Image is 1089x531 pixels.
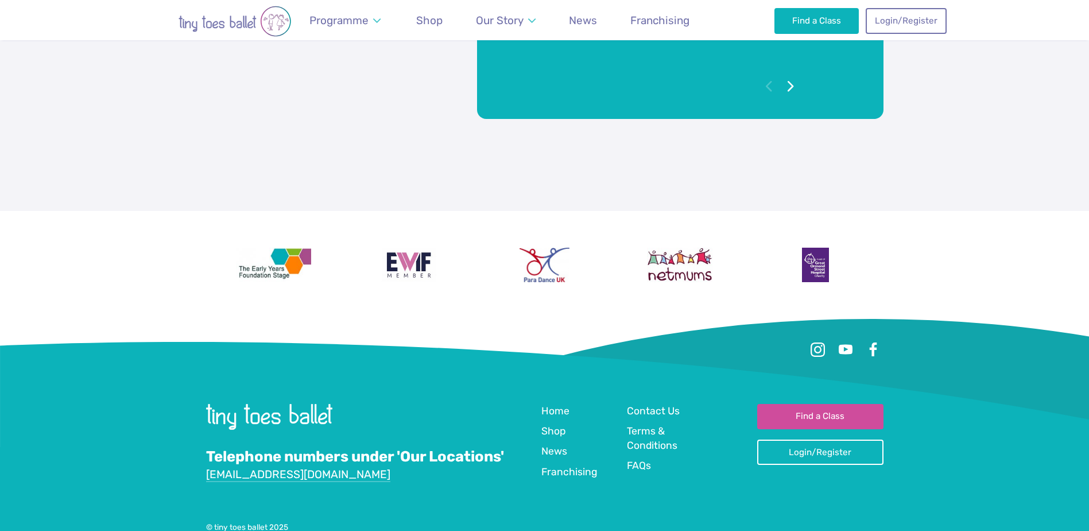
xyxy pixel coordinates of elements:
a: Our Story [470,7,541,34]
span: Contact Us [627,405,680,417]
a: Shop [541,424,565,440]
button: Go to next testimonial [780,76,802,98]
a: Facebook [863,340,883,360]
a: News [564,7,603,34]
img: tiny toes ballet [206,404,332,430]
a: Franchising [625,7,695,34]
span: Home [541,405,569,417]
span: Shop [541,425,565,437]
span: Shop [416,14,443,27]
span: Our Story [476,14,524,27]
a: Find a Class [757,404,883,429]
img: tiny toes ballet [143,6,327,37]
a: Telephone numbers under 'Our Locations' [206,448,504,466]
a: FAQs [627,459,651,474]
span: Franchising [630,14,689,27]
span: Terms & Conditions [627,425,677,451]
a: Programme [304,7,386,34]
img: Para Dance UK [520,248,569,282]
a: News [541,444,567,460]
a: Login/Register [866,8,946,33]
img: Encouraging Women Into Franchising [382,248,436,282]
a: Contact Us [627,404,680,420]
span: Franchising [541,466,598,478]
a: Login/Register [757,440,883,465]
a: Find a Class [774,8,859,33]
span: FAQs [627,460,651,471]
a: Instagram [808,340,828,360]
span: News [569,14,597,27]
span: Programme [309,14,369,27]
a: Home [541,404,569,420]
a: Franchising [541,465,598,480]
img: The Early Years Foundation Stage [236,248,312,282]
a: Terms & Conditions [627,424,703,453]
a: [EMAIL_ADDRESS][DOMAIN_NAME] [206,468,390,482]
a: Shop [411,7,448,34]
span: News [541,445,567,457]
a: Youtube [835,340,856,360]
